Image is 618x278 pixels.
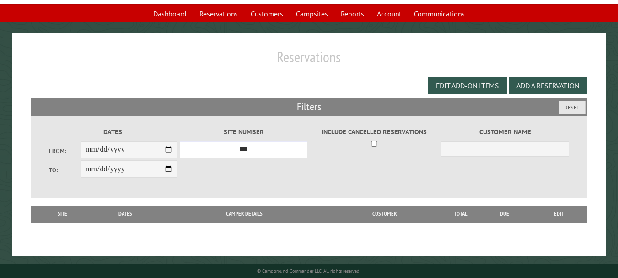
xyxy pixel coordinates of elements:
a: Communications [408,5,470,22]
label: Customer Name [441,127,569,137]
label: From: [49,147,81,155]
a: Reservations [194,5,243,22]
th: Total [442,206,478,222]
button: Reset [559,101,586,114]
small: © Campground Commander LLC. All rights reserved. [257,268,360,274]
label: Dates [49,127,177,137]
button: Edit Add-on Items [428,77,507,94]
th: Camper Details [161,206,327,222]
th: Customer [327,206,442,222]
th: Edit [531,206,587,222]
label: Site Number [180,127,307,137]
h2: Filters [31,98,587,115]
h1: Reservations [31,48,587,73]
label: To: [49,166,81,174]
th: Due [478,206,531,222]
a: Dashboard [148,5,192,22]
button: Add a Reservation [509,77,587,94]
label: Include Cancelled Reservations [311,127,438,137]
th: Dates [90,206,161,222]
a: Customers [245,5,289,22]
a: Campsites [290,5,333,22]
th: Site [36,206,90,222]
a: Reports [335,5,370,22]
a: Account [371,5,407,22]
